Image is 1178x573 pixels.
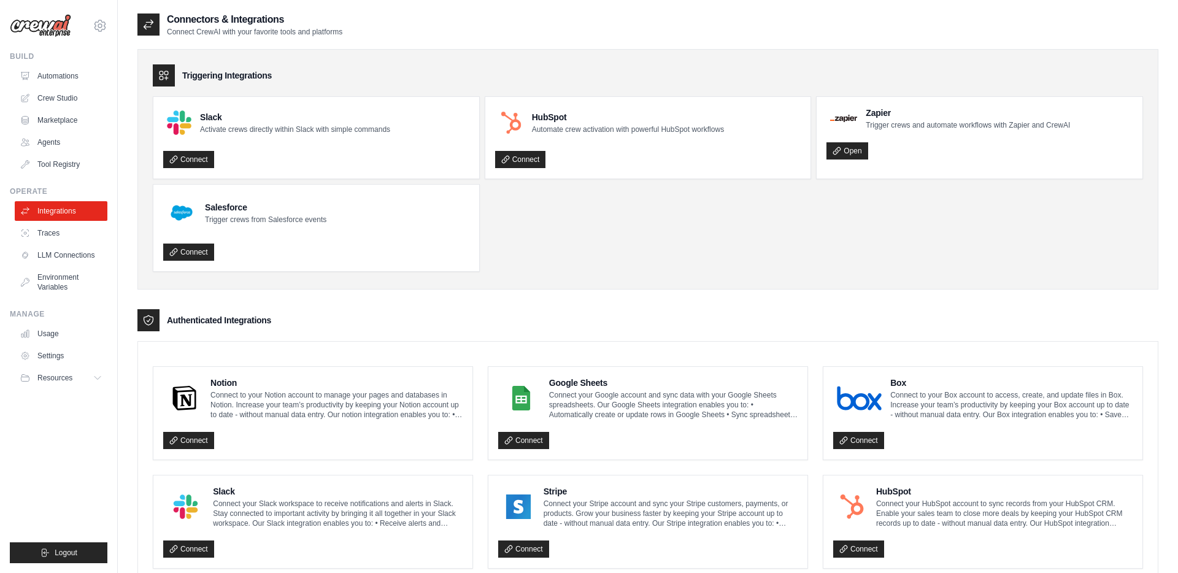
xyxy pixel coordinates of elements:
a: Connect [163,432,214,449]
a: Connect [498,540,549,558]
p: Trigger crews from Salesforce events [205,215,326,225]
p: Activate crews directly within Slack with simple commands [200,125,390,134]
div: Manage [10,309,107,319]
a: Connect [495,151,546,168]
a: Agents [15,133,107,152]
img: Slack Logo [167,494,204,519]
a: Crew Studio [15,88,107,108]
p: Connect your HubSpot account to sync records from your HubSpot CRM. Enable your sales team to clo... [876,499,1133,528]
img: Slack Logo [167,110,191,135]
h2: Connectors & Integrations [167,12,342,27]
h4: Salesforce [205,201,326,213]
h4: Slack [200,111,390,123]
h4: Google Sheets [549,377,798,389]
img: Salesforce Logo [167,198,196,228]
a: Traces [15,223,107,243]
p: Trigger crews and automate workflows with Zapier and CrewAI [866,120,1070,130]
p: Connect your Google account and sync data with your Google Sheets spreadsheets. Our Google Sheets... [549,390,798,420]
a: Connect [163,244,214,261]
a: Connect [163,151,214,168]
p: Automate crew activation with powerful HubSpot workflows [532,125,724,134]
a: Connect [833,432,884,449]
img: Stripe Logo [502,494,535,519]
h4: Notion [210,377,463,389]
button: Resources [15,368,107,388]
img: Box Logo [837,386,882,410]
p: Connect CrewAI with your favorite tools and platforms [167,27,342,37]
h4: Box [890,377,1133,389]
a: Environment Variables [15,267,107,297]
div: Operate [10,187,107,196]
a: Marketplace [15,110,107,130]
a: Connect [498,432,549,449]
a: Integrations [15,201,107,221]
p: Connect your Stripe account and sync your Stripe customers, payments, or products. Grow your busi... [544,499,798,528]
div: Build [10,52,107,61]
p: Connect your Slack workspace to receive notifications and alerts in Slack. Stay connected to impo... [213,499,463,528]
a: Connect [833,540,884,558]
p: Connect to your Notion account to manage your pages and databases in Notion. Increase your team’s... [210,390,463,420]
a: Tool Registry [15,155,107,174]
a: Open [826,142,868,160]
span: Logout [55,548,77,558]
button: Logout [10,542,107,563]
img: Zapier Logo [830,115,857,122]
a: Automations [15,66,107,86]
h3: Triggering Integrations [182,69,272,82]
a: Connect [163,540,214,558]
a: Settings [15,346,107,366]
img: Notion Logo [167,386,202,410]
p: Connect to your Box account to access, create, and update files in Box. Increase your team’s prod... [890,390,1133,420]
img: Google Sheets Logo [502,386,541,410]
h4: HubSpot [532,111,724,123]
a: LLM Connections [15,245,107,265]
h3: Authenticated Integrations [167,314,271,326]
span: Resources [37,373,72,383]
a: Usage [15,324,107,344]
h4: HubSpot [876,485,1133,498]
img: HubSpot Logo [499,110,523,135]
img: HubSpot Logo [837,494,868,519]
h4: Zapier [866,107,1070,119]
h4: Stripe [544,485,798,498]
img: Logo [10,14,71,37]
h4: Slack [213,485,463,498]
